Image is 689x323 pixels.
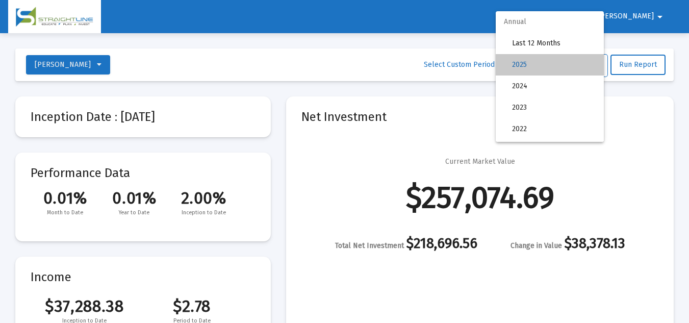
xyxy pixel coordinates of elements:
[512,54,596,76] span: 2025
[496,11,604,33] span: Annual
[512,118,596,140] span: 2022
[512,97,596,118] span: 2023
[512,33,596,54] span: Last 12 Months
[512,76,596,97] span: 2024
[512,140,596,161] span: 2021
